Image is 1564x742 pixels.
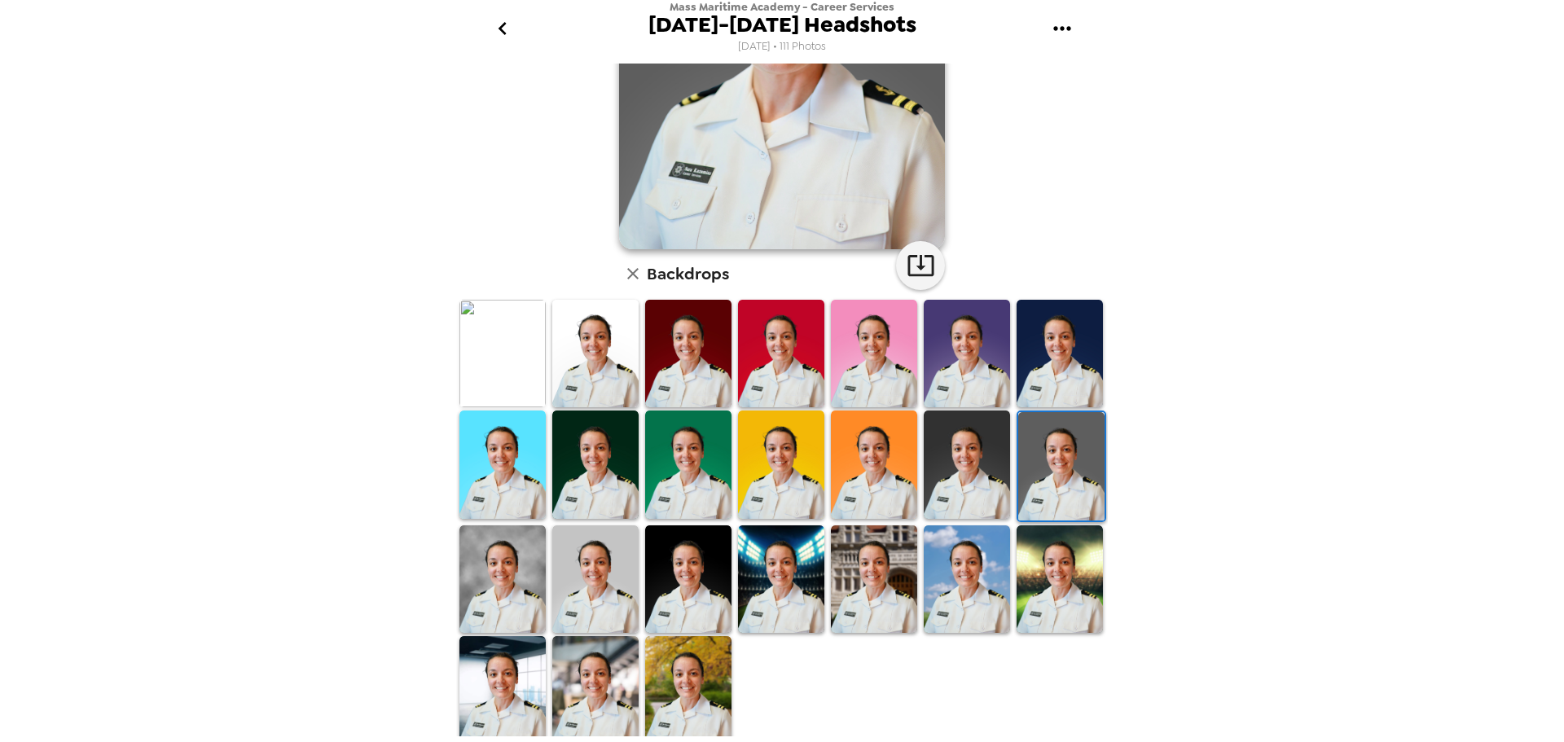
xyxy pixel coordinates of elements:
img: Original [459,300,546,408]
span: [DATE]-[DATE] Headshots [648,14,916,36]
h6: Backdrops [647,261,729,287]
button: go back [476,2,529,55]
span: [DATE] • 111 Photos [738,36,826,58]
button: gallery menu [1035,2,1088,55]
